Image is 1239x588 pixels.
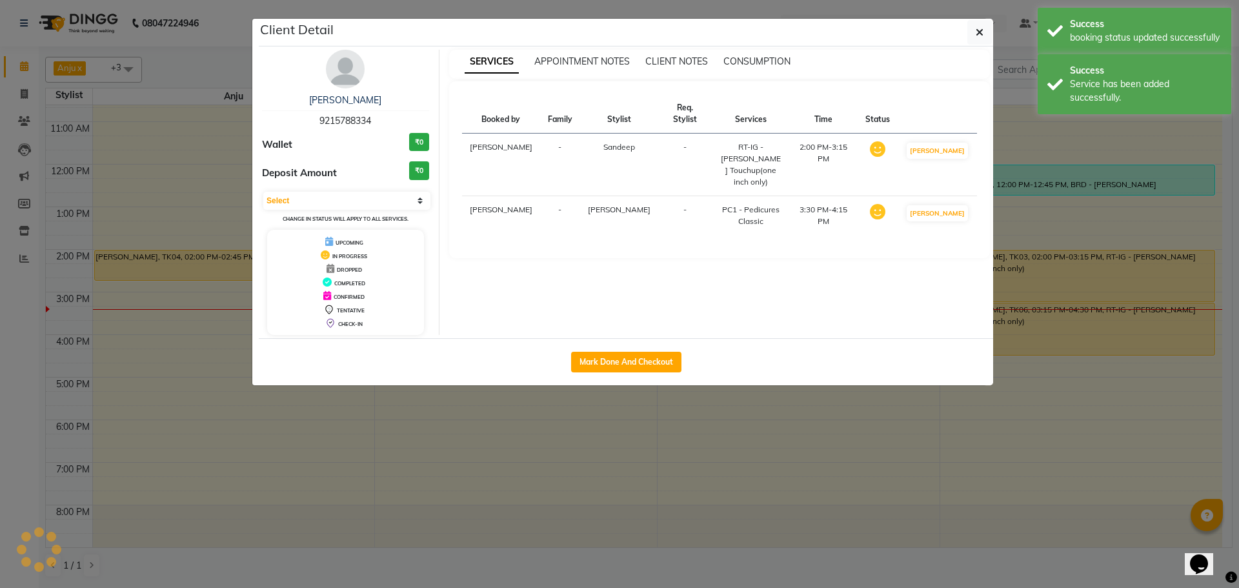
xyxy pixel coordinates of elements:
td: - [658,134,712,196]
span: SERVICES [465,50,519,74]
button: [PERSON_NAME] [907,205,968,221]
th: Time [789,94,858,134]
button: [PERSON_NAME] [907,143,968,159]
span: CLIENT NOTES [645,56,708,67]
div: Success [1070,17,1222,31]
th: Services [712,94,789,134]
th: Family [540,94,580,134]
th: Booked by [462,94,540,134]
h5: Client Detail [260,20,334,39]
th: Stylist [580,94,658,134]
a: [PERSON_NAME] [309,94,381,106]
small: Change in status will apply to all services. [283,216,408,222]
td: - [540,134,580,196]
h3: ₹0 [409,133,429,152]
span: IN PROGRESS [332,253,367,259]
span: APPOINTMENT NOTES [534,56,630,67]
td: - [658,196,712,236]
td: [PERSON_NAME] [462,134,540,196]
span: UPCOMING [336,239,363,246]
th: Req. Stylist [658,94,712,134]
span: TENTATIVE [337,307,365,314]
button: Mark Done And Checkout [571,352,681,372]
div: Service has been added successfully. [1070,77,1222,105]
td: 3:30 PM-4:15 PM [789,196,858,236]
span: Sandeep [603,142,635,152]
div: Success [1070,64,1222,77]
td: - [540,196,580,236]
span: CHECK-IN [338,321,363,327]
h3: ₹0 [409,161,429,180]
div: PC1 - Pedicures Classic [720,204,781,227]
span: 9215788334 [319,115,371,127]
span: CONFIRMED [334,294,365,300]
span: COMPLETED [334,280,365,287]
th: Status [858,94,898,134]
span: Wallet [262,137,292,152]
div: RT-IG - [PERSON_NAME] Touchup(one inch only) [720,141,781,188]
span: [PERSON_NAME] [588,205,650,214]
td: [PERSON_NAME] [462,196,540,236]
td: 2:00 PM-3:15 PM [789,134,858,196]
span: CONSUMPTION [723,56,791,67]
span: Deposit Amount [262,166,337,181]
div: booking status updated successfully [1070,31,1222,45]
img: avatar [326,50,365,88]
iframe: chat widget [1185,536,1226,575]
span: DROPPED [337,267,362,273]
